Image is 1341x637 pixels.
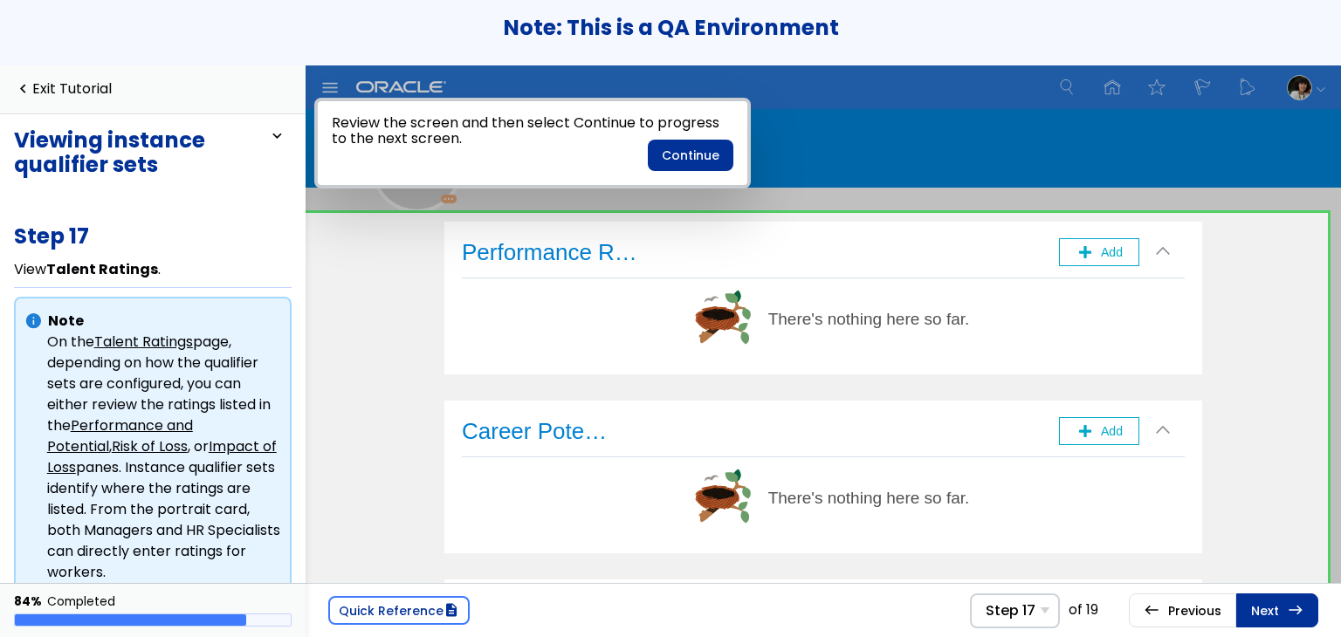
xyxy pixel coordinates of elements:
[389,224,445,280] img: There's nothing here so far.
[763,354,824,377] a: Add
[306,65,1341,583] iframe: Tutorial
[46,259,158,279] b: Talent Ratings
[1288,603,1303,617] span: east
[14,128,268,177] h3: Viewing instance qualifier sets
[94,332,193,352] u: Talent Ratings
[47,415,193,456] u: Performance and Potential
[763,175,824,198] a: Add
[986,602,1035,619] span: Step 17
[268,128,286,145] span: expand_more
[846,353,869,376] img: Collapse
[332,113,719,148] span: Review the screen and then select Continue to progress to the next screen.
[47,436,277,477] u: Impact of Loss
[970,593,1060,628] span: Select Step
[156,391,879,472] div: Career Potential
[389,403,445,459] img: There's nothing here so far.
[648,140,733,171] button: Continue
[156,353,307,380] h2: Career Potential
[753,352,834,380] div: Add
[1069,602,1098,618] div: of 19
[837,173,877,201] div: Collapse
[753,173,834,201] div: Add
[112,436,188,456] u: Risk of Loss
[1236,593,1318,627] a: Nexteast
[463,423,664,442] span: There's nothing here so far.
[14,81,112,98] a: navigate_beforeExit Tutorial
[156,212,879,293] div: Performance Rating
[1144,603,1159,617] span: west
[463,244,664,263] span: There's nothing here so far.
[24,313,43,330] span: info
[795,177,823,196] span: Add
[328,596,470,625] a: Quick Referencedescription
[14,259,161,279] span: View .
[795,356,823,375] span: Add
[1129,593,1236,627] a: westPrevious
[14,594,42,608] div: 84%
[47,332,281,592] div: On the page, depending on how the qualifier sets are configured, you can either review the rating...
[14,81,32,98] span: navigate_before
[837,352,877,380] div: Collapse
[14,222,292,251] h3: Step 17
[47,594,115,608] div: Completed
[156,349,879,474] div: Career Potential
[444,603,459,617] span: description
[846,175,869,197] img: Collapse
[48,312,84,331] span: Note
